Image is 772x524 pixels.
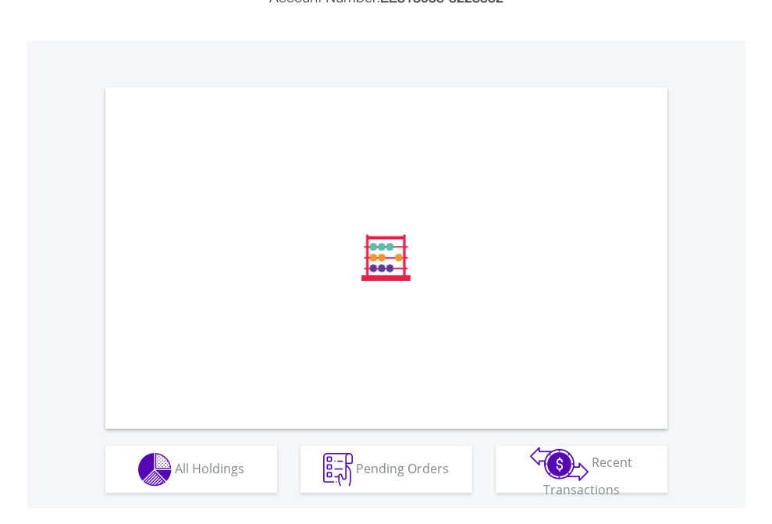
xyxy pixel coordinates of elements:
[323,453,353,487] img: pending_instructions-wht.png
[496,446,667,493] button: Recent Transactions
[301,446,472,493] button: Pending Orders
[138,453,172,487] img: holdings-wht.png
[175,459,244,476] span: All Holdings
[356,459,449,476] span: Pending Orders
[105,446,277,493] button: All Holdings
[530,447,589,481] img: transactions-zar-wht.png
